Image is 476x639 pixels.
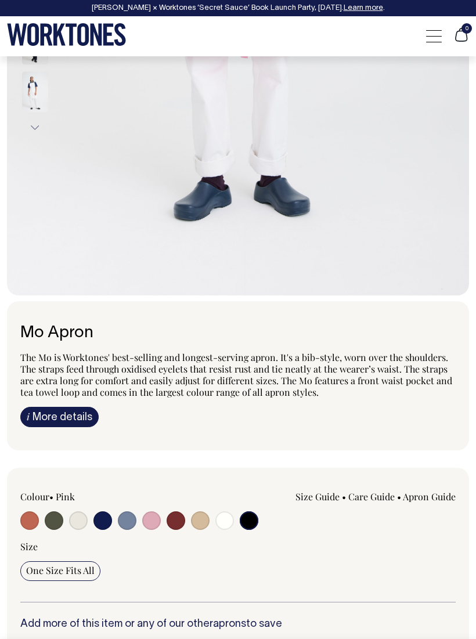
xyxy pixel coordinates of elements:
[22,24,48,65] img: off-white
[20,491,194,503] div: Colour
[342,490,346,503] span: •
[56,490,75,503] label: Pink
[403,490,456,503] a: Apron Guide
[49,490,53,503] span: •
[397,490,401,503] span: •
[20,561,100,581] input: One Size Fits All
[22,72,48,113] img: off-white
[27,410,30,423] span: i
[20,541,456,553] div: Size
[91,4,384,12] div: [PERSON_NAME] × Worktones ‘Secret Sauce’ Book Launch Party, [DATE]. .
[461,23,472,34] span: 0
[343,5,383,12] a: Learn more
[213,619,246,629] a: aprons
[26,116,44,139] button: Next
[348,490,395,503] a: Care Guide
[20,407,99,427] a: iMore details
[20,619,456,630] h6: Add more of this item or any of our other to save
[453,36,469,44] a: 0
[20,351,452,398] span: The Mo is Worktones' best-selling and longest-serving apron. It's a bib-style, worn over the shou...
[295,490,340,503] a: Size Guide
[20,324,456,342] h6: Mo Apron
[26,565,95,576] span: One Size Fits All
